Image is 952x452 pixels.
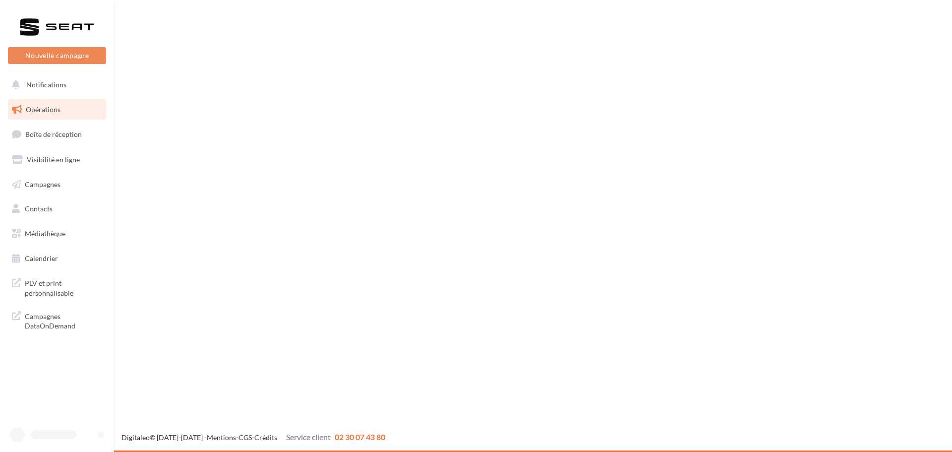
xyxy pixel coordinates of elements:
[25,180,60,188] span: Campagnes
[25,254,58,262] span: Calendrier
[25,276,102,298] span: PLV et print personnalisable
[25,130,82,138] span: Boîte de réception
[6,272,108,302] a: PLV et print personnalisable
[335,432,385,442] span: 02 30 07 43 80
[6,74,104,95] button: Notifications
[238,433,252,442] a: CGS
[6,223,108,244] a: Médiathèque
[27,155,80,164] span: Visibilité en ligne
[6,149,108,170] a: Visibilité en ligne
[6,99,108,120] a: Opérations
[6,248,108,269] a: Calendrier
[26,105,60,114] span: Opérations
[25,310,102,331] span: Campagnes DataOnDemand
[6,198,108,219] a: Contacts
[121,433,385,442] span: © [DATE]-[DATE] - - -
[6,124,108,145] a: Boîte de réception
[25,204,53,213] span: Contacts
[207,433,236,442] a: Mentions
[6,174,108,195] a: Campagnes
[26,80,66,89] span: Notifications
[286,432,331,442] span: Service client
[254,433,277,442] a: Crédits
[121,433,150,442] a: Digitaleo
[8,47,106,64] button: Nouvelle campagne
[25,229,65,238] span: Médiathèque
[6,306,108,335] a: Campagnes DataOnDemand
